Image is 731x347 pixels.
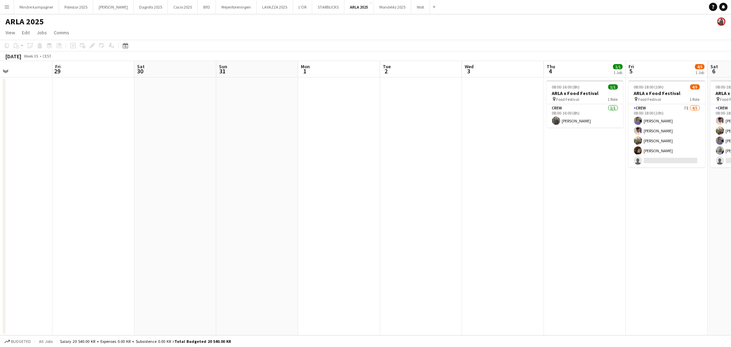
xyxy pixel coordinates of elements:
[5,53,21,60] div: [DATE]
[137,63,145,70] span: Sat
[613,70,622,75] div: 1 Job
[14,0,59,14] button: Mindre kampagner
[411,0,430,14] button: Wolt
[557,97,580,102] span: Food Festival
[629,90,705,96] h3: ARLA x Food Festival
[382,67,391,75] span: 2
[42,53,51,59] div: CEST
[629,80,705,167] app-job-card: 08:00-18:00 (10h)4/5ARLA x Food Festival Food Festival1 RoleCrew7I4/508:00-18:00 (10h)[PERSON_NAM...
[717,17,726,26] app-user-avatar: Mia Tidemann
[465,63,474,70] span: Wed
[547,63,555,70] span: Thu
[60,339,231,344] div: Salary 20 540.00 KR + Expenses 0.00 KR + Subsistence 0.00 KR =
[3,338,32,345] button: Budgeted
[638,97,661,102] span: Food Festival
[629,63,634,70] span: Fri
[613,64,623,69] span: 1/1
[168,0,198,14] button: Cocio 2025
[54,67,61,75] span: 29
[136,67,145,75] span: 30
[634,84,664,89] span: 08:00-18:00 (10h)
[547,90,623,96] h3: ARLA x Food Festival
[628,67,634,75] span: 5
[293,0,312,14] button: L'OR
[51,28,72,37] a: Comms
[198,0,216,14] button: BYD
[22,29,30,36] span: Edit
[301,63,310,70] span: Mon
[38,339,54,344] span: All jobs
[552,84,580,89] span: 08:00-16:00 (8h)
[174,339,231,344] span: Total Budgeted 20 540.00 KR
[695,64,705,69] span: 4/5
[257,0,293,14] button: LAVAZZA 2025
[59,0,93,14] button: Polestar 2025
[547,80,623,128] app-job-card: 08:00-16:00 (8h)1/1ARLA x Food Festival Food Festival1 RoleCrew1/108:00-16:00 (8h)[PERSON_NAME]
[5,16,44,27] h1: ARLA 2025
[219,63,227,70] span: Sun
[464,67,474,75] span: 3
[312,0,344,14] button: STARBUCKS
[34,28,50,37] a: Jobs
[710,63,718,70] span: Sat
[19,28,33,37] a: Edit
[5,29,15,36] span: View
[547,104,623,128] app-card-role: Crew1/108:00-16:00 (8h)[PERSON_NAME]
[695,70,704,75] div: 1 Job
[37,29,47,36] span: Jobs
[690,97,700,102] span: 1 Role
[690,84,700,89] span: 4/5
[93,0,134,14] button: [PERSON_NAME]
[546,67,555,75] span: 4
[3,28,18,37] a: View
[374,0,411,14] button: Mondeléz 2025
[54,29,69,36] span: Comms
[344,0,374,14] button: ARLA 2025
[55,63,61,70] span: Fri
[608,97,618,102] span: 1 Role
[709,67,718,75] span: 6
[218,67,227,75] span: 31
[11,339,31,344] span: Budgeted
[216,0,257,14] button: Mejeriforeningen
[134,0,168,14] button: Dagrofa 2025
[608,84,618,89] span: 1/1
[629,104,705,167] app-card-role: Crew7I4/508:00-18:00 (10h)[PERSON_NAME][PERSON_NAME][PERSON_NAME][PERSON_NAME]
[300,67,310,75] span: 1
[383,63,391,70] span: Tue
